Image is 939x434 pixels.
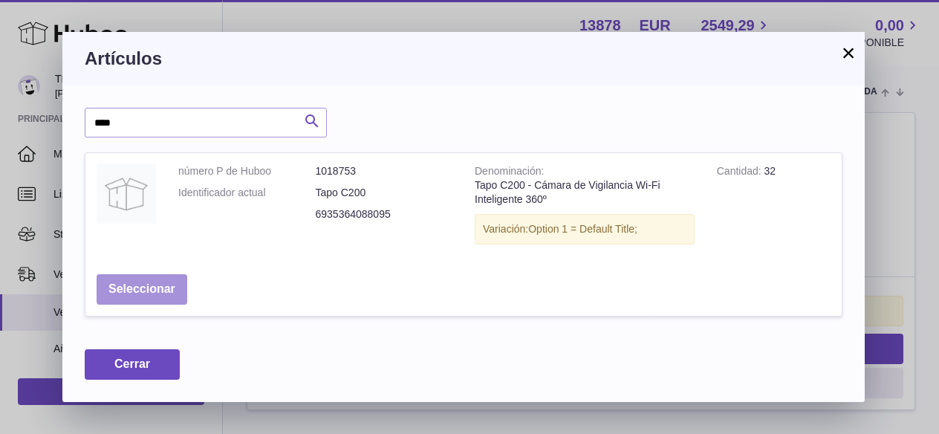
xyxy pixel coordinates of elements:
img: Tapo C200 - Cámara de Vigilancia Wi-Fi Inteligente 360º [97,164,156,224]
strong: Cantidad [717,165,764,181]
dd: Tapo C200 [316,186,453,200]
button: Cerrar [85,349,180,380]
dd: 1018753 [316,164,453,178]
span: Cerrar [114,357,150,370]
button: × [839,44,857,62]
td: 32 [706,153,842,263]
button: Seleccionar [97,274,187,305]
dt: número P de Huboo [178,164,316,178]
strong: Denominación [475,165,544,181]
dt: Identificador actual [178,186,316,200]
div: Variación: [475,214,695,244]
div: Tapo C200 - Cámara de Vigilancia Wi-Fi Inteligente 360º [475,178,695,207]
span: Option 1 = Default Title; [528,223,637,235]
h3: Artículos [85,47,842,71]
dd: 6935364088095 [316,207,453,221]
